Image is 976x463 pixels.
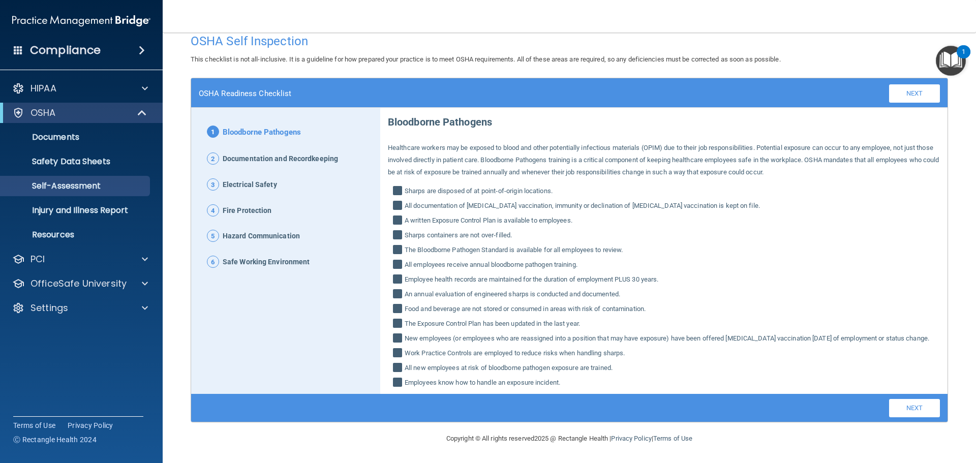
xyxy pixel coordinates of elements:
a: Terms of Use [13,420,55,430]
iframe: Drift Widget Chat Controller [925,393,964,431]
span: The Exposure Control Plan has been updated in the last year. [405,318,580,330]
span: Safe Working Environment [223,256,310,269]
span: Documentation and Recordkeeping [223,152,338,166]
span: 5 [207,230,219,242]
a: Settings [12,302,148,314]
span: Employee health records are maintained for the duration of employment PLUS 30 years. [405,273,658,286]
span: Employees know how to handle an exposure incident. [405,377,560,389]
span: Electrical Safety [223,178,277,192]
img: PMB logo [12,11,150,31]
span: New employees (or employees who are reassigned into a position that may have exposure) have been ... [405,332,929,345]
span: All documentation of [MEDICAL_DATA] vaccination, immunity or declination of [MEDICAL_DATA] vaccin... [405,200,760,212]
input: All new employees at risk of bloodborne pathogen exposure are trained. [393,364,405,374]
p: OSHA [30,107,56,119]
input: Employee health records are maintained for the duration of employment PLUS 30 years. [393,275,405,286]
span: An annual evaluation of engineered sharps is conducted and documented. [405,288,620,300]
div: 1 [962,52,965,65]
span: Work Practice Controls are employed to reduce risks when handling sharps. [405,347,625,359]
input: Work Practice Controls are employed to reduce risks when handling sharps. [393,349,405,359]
span: Hazard Communication [223,230,300,243]
input: Sharps containers are not over‐filled. [393,231,405,241]
p: PCI [30,253,45,265]
span: All new employees at risk of bloodborne pathogen exposure are trained. [405,362,613,374]
input: An annual evaluation of engineered sharps is conducted and documented. [393,290,405,300]
input: Food and beverage are not stored or consumed in areas with risk of contamination. [393,305,405,315]
a: Next [889,84,940,103]
p: Resources [7,230,145,240]
input: All documentation of [MEDICAL_DATA] vaccination, immunity or declination of [MEDICAL_DATA] vaccin... [393,202,405,212]
a: Next [889,399,940,417]
input: The Exposure Control Plan has been updated in the last year. [393,320,405,330]
span: 4 [207,204,219,217]
p: Settings [30,302,68,314]
h4: OSHA Self Inspection [191,35,948,48]
span: 3 [207,178,219,191]
p: OfficeSafe University [30,277,127,290]
a: Terms of Use [653,435,692,442]
span: Fire Protection [223,204,272,218]
span: 2 [207,152,219,165]
span: This checklist is not all-inclusive. It is a guideline for how prepared your practice is to meet ... [191,55,781,63]
a: OSHA [12,107,147,119]
p: Bloodborne Pathogens [388,108,940,132]
p: Self-Assessment [7,181,145,191]
a: OfficeSafe University [12,277,148,290]
p: HIPAA [30,82,56,95]
input: Employees know how to handle an exposure incident. [393,379,405,389]
span: Ⓒ Rectangle Health 2024 [13,435,97,445]
span: Food and beverage are not stored or consumed in areas with risk of contamination. [405,303,646,315]
input: New employees (or employees who are reassigned into a position that may have exposure) have been ... [393,334,405,345]
input: A written Exposure Control Plan is available to employees. [393,217,405,227]
p: Injury and Illness Report [7,205,145,215]
button: Open Resource Center, 1 new notification [936,46,966,76]
span: 1 [207,126,219,138]
span: Bloodborne Pathogens [223,126,301,140]
input: The Bloodborne Pathogen Standard is available for all employees to review. [393,246,405,256]
h4: OSHA Readiness Checklist [199,89,291,98]
a: Privacy Policy [68,420,113,430]
h4: Compliance [30,43,101,57]
span: The Bloodborne Pathogen Standard is available for all employees to review. [405,244,623,256]
p: Documents [7,132,145,142]
input: Sharps are disposed of at point‐of‐origin locations. [393,187,405,197]
input: All employees receive annual bloodborne pathogen training. [393,261,405,271]
p: Safety Data Sheets [7,157,145,167]
span: Sharps are disposed of at point‐of‐origin locations. [405,185,553,197]
a: PCI [12,253,148,265]
span: Sharps containers are not over‐filled. [405,229,512,241]
span: A written Exposure Control Plan is available to employees. [405,214,572,227]
span: 6 [207,256,219,268]
a: Privacy Policy [611,435,651,442]
div: Copyright © All rights reserved 2025 @ Rectangle Health | | [384,422,755,455]
span: All employees receive annual bloodborne pathogen training. [405,259,577,271]
a: HIPAA [12,82,148,95]
p: Healthcare workers may be exposed to blood and other potentially infectious materials (OPIM) due ... [388,142,940,178]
